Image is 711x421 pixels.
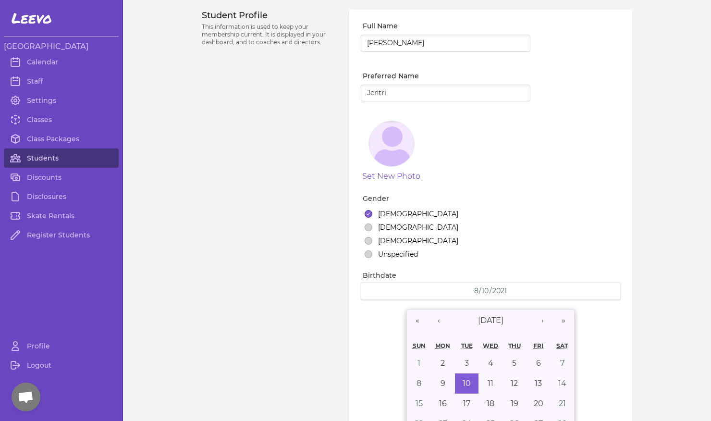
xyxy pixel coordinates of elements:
[439,399,447,408] abbr: August 16, 2021
[378,209,458,219] label: [DEMOGRAPHIC_DATA]
[12,10,52,27] span: Leevo
[407,394,431,414] button: August 15, 2021
[4,187,119,206] a: Disclosures
[428,310,449,331] button: ‹
[463,399,470,408] abbr: August 17, 2021
[511,379,518,388] abbr: August 12, 2021
[534,399,543,408] abbr: August 20, 2021
[416,399,423,408] abbr: August 15, 2021
[508,342,521,349] abbr: Thursday
[556,342,568,349] abbr: Saturday
[4,206,119,225] a: Skate Rentals
[527,373,551,394] button: August 13, 2021
[12,383,40,411] a: Open chat
[481,286,490,296] input: DD
[431,373,455,394] button: August 9, 2021
[363,194,621,203] label: Gender
[4,168,119,187] a: Discounts
[492,286,508,296] input: YYYY
[4,225,119,245] a: Register Students
[4,52,119,72] a: Calendar
[559,399,566,408] abbr: August 21, 2021
[413,342,426,349] abbr: Sunday
[463,379,471,388] abbr: August 10, 2021
[4,91,119,110] a: Settings
[4,110,119,129] a: Classes
[378,249,418,259] label: Unspecified
[488,359,493,368] abbr: August 4, 2021
[4,129,119,149] a: Class Packages
[4,336,119,356] a: Profile
[4,72,119,91] a: Staff
[535,379,542,388] abbr: August 13, 2021
[431,394,455,414] button: August 16, 2021
[488,379,493,388] abbr: August 11, 2021
[465,359,469,368] abbr: August 3, 2021
[202,23,338,46] p: This information is used to keep your membership current. It is displayed in your dashboard, and ...
[4,356,119,375] a: Logout
[455,394,479,414] button: August 17, 2021
[536,359,541,368] abbr: August 6, 2021
[479,286,481,296] span: /
[553,310,574,331] button: »
[4,149,119,168] a: Students
[378,223,458,232] label: [DEMOGRAPHIC_DATA]
[441,359,445,368] abbr: August 2, 2021
[527,394,551,414] button: August 20, 2021
[363,21,530,31] label: Full Name
[455,353,479,373] button: August 3, 2021
[551,394,575,414] button: August 21, 2021
[455,373,479,394] button: August 10, 2021
[533,342,543,349] abbr: Friday
[532,310,553,331] button: ›
[361,85,530,102] input: Richard
[407,310,428,331] button: «
[474,286,479,296] input: MM
[361,35,530,52] input: Richard Button
[363,71,530,81] label: Preferred Name
[503,353,527,373] button: August 5, 2021
[441,379,445,388] abbr: August 9, 2021
[4,41,119,52] h3: [GEOGRAPHIC_DATA]
[551,353,575,373] button: August 7, 2021
[478,316,503,325] span: [DATE]
[558,379,566,388] abbr: August 14, 2021
[560,359,564,368] abbr: August 7, 2021
[483,342,498,349] abbr: Wednesday
[512,359,516,368] abbr: August 5, 2021
[511,399,518,408] abbr: August 19, 2021
[435,342,450,349] abbr: Monday
[503,394,527,414] button: August 19, 2021
[478,373,503,394] button: August 11, 2021
[527,353,551,373] button: August 6, 2021
[449,310,532,331] button: [DATE]
[490,286,492,296] span: /
[362,171,420,182] button: Set New Photo
[202,10,338,21] h3: Student Profile
[478,353,503,373] button: August 4, 2021
[407,353,431,373] button: August 1, 2021
[478,394,503,414] button: August 18, 2021
[503,373,527,394] button: August 12, 2021
[487,399,494,408] abbr: August 18, 2021
[417,359,420,368] abbr: August 1, 2021
[363,271,621,280] label: Birthdate
[551,373,575,394] button: August 14, 2021
[461,342,473,349] abbr: Tuesday
[407,373,431,394] button: August 8, 2021
[417,379,421,388] abbr: August 8, 2021
[378,236,458,246] label: [DEMOGRAPHIC_DATA]
[431,353,455,373] button: August 2, 2021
